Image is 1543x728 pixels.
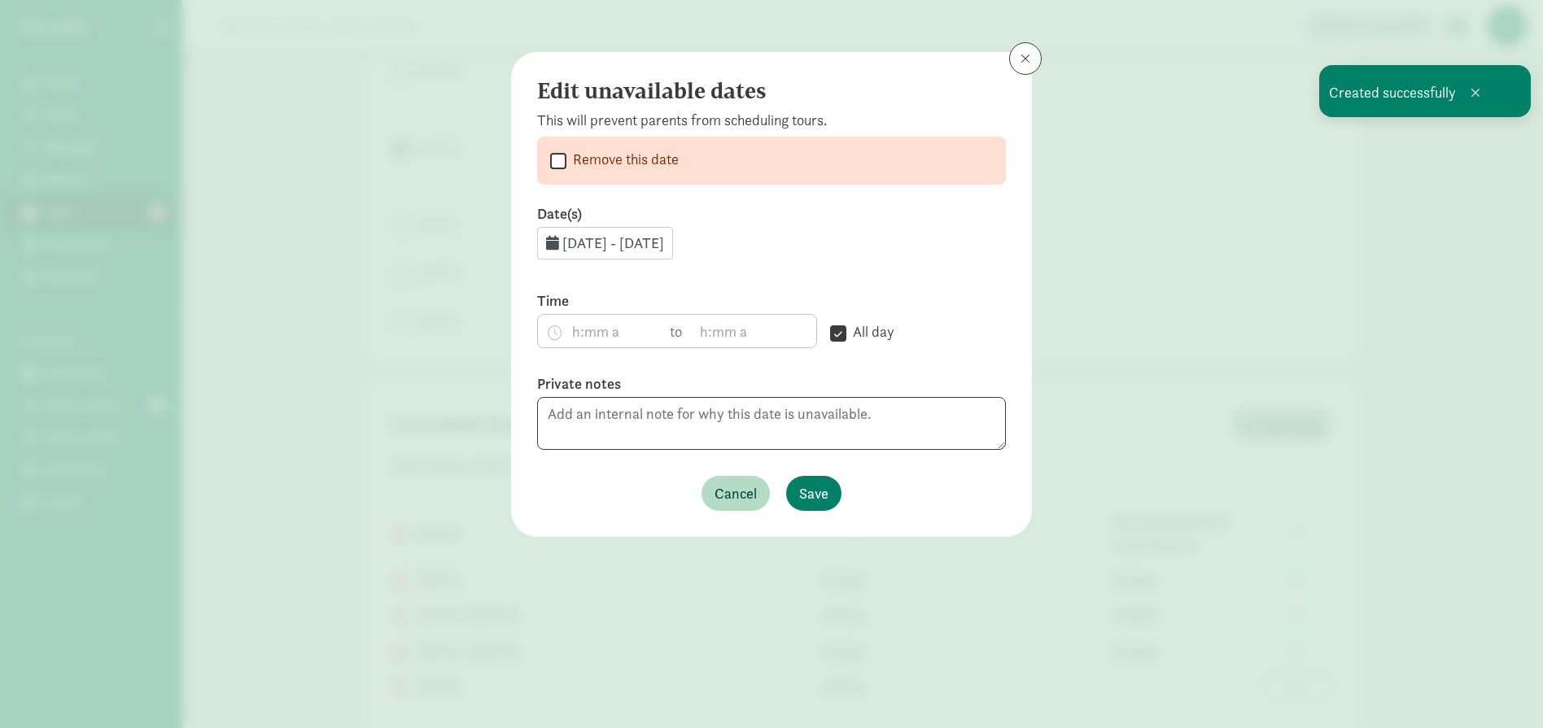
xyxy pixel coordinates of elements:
div: Created successfully [1319,65,1531,117]
button: Cancel [702,476,770,511]
input: h:mm a [538,315,662,347]
span: Save [799,482,828,504]
span: [DATE] - [DATE] [562,233,664,252]
label: Private notes [537,374,1006,394]
span: to [670,320,684,342]
label: Remove this date [566,150,679,169]
button: Save [786,476,841,511]
label: All day [846,322,894,342]
input: h:mm a [693,315,816,347]
span: Cancel [715,482,757,504]
p: This will prevent parents from scheduling tours. [537,111,1006,130]
iframe: Chat Widget [1462,650,1543,728]
label: Date(s) [537,204,1006,224]
h4: Edit unavailable dates [537,78,993,104]
label: Time [537,291,817,311]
